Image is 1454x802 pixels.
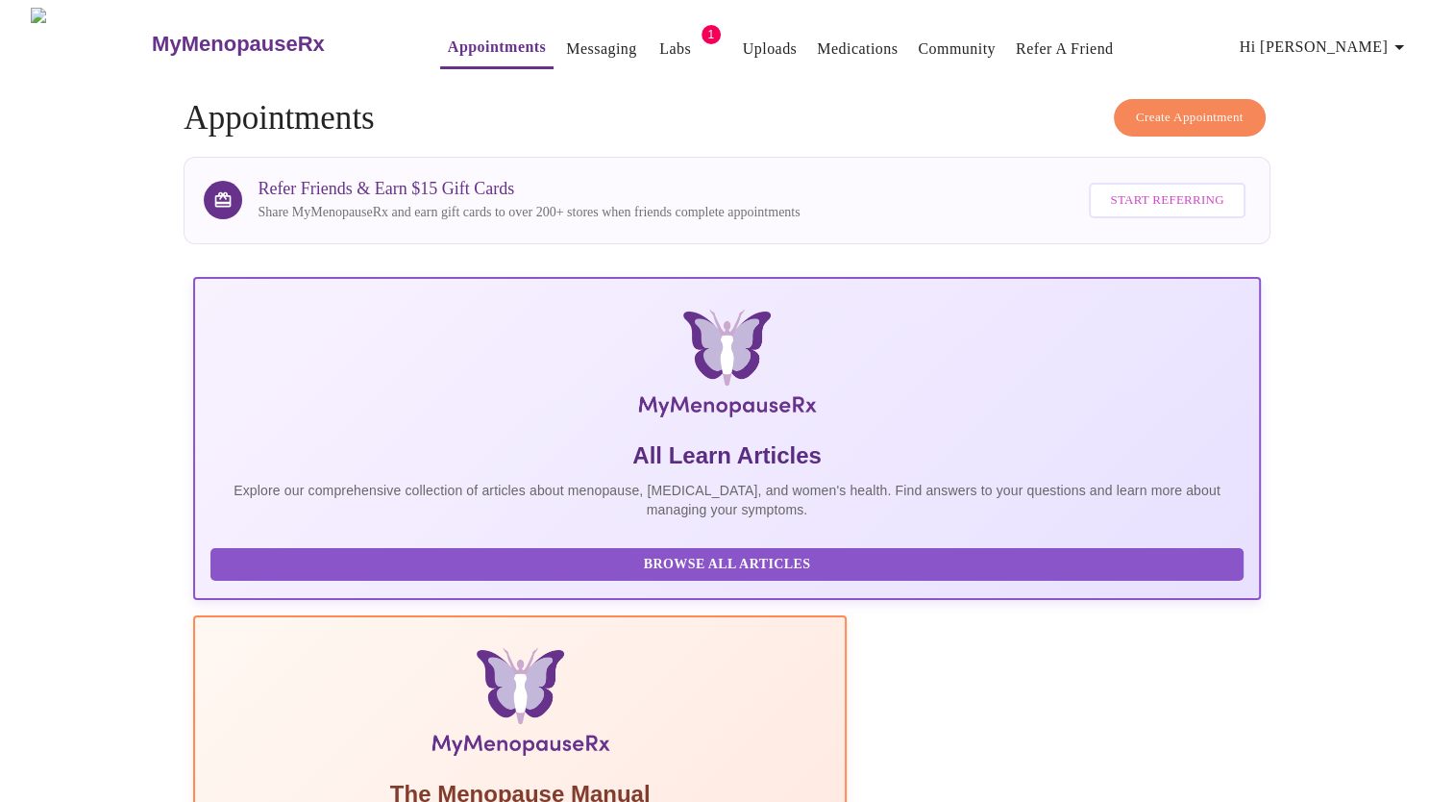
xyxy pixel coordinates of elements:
a: Start Referring [1084,173,1249,228]
img: MyMenopauseRx Logo [371,310,1083,425]
a: MyMenopauseRx [150,11,402,78]
span: Create Appointment [1136,107,1244,129]
h3: MyMenopauseRx [152,32,325,57]
button: Hi [PERSON_NAME] [1232,28,1418,66]
span: 1 [702,25,721,44]
a: Browse All Articles [210,555,1247,571]
button: Medications [809,30,905,68]
button: Labs [645,30,706,68]
p: Explore our comprehensive collection of articles about menopause, [MEDICAL_DATA], and women's hea... [210,481,1243,519]
h4: Appointments [184,99,1269,138]
span: Browse All Articles [230,553,1223,577]
button: Refer a Friend [1008,30,1121,68]
a: Messaging [566,36,636,63]
button: Uploads [735,30,805,68]
a: Labs [659,36,691,63]
a: Uploads [743,36,798,63]
button: Community [910,30,1003,68]
a: Refer a Friend [1016,36,1114,63]
a: Appointments [448,34,546,61]
img: MyMenopauseRx Logo [31,8,150,80]
h3: Refer Friends & Earn $15 Gift Cards [258,179,800,199]
p: Share MyMenopauseRx and earn gift cards to over 200+ stores when friends complete appointments [258,203,800,222]
img: Menopause Manual [308,648,730,764]
button: Browse All Articles [210,548,1243,582]
span: Hi [PERSON_NAME] [1240,34,1411,61]
button: Create Appointment [1114,99,1266,137]
a: Medications [817,36,898,63]
h5: All Learn Articles [210,440,1243,471]
button: Start Referring [1089,183,1245,218]
span: Start Referring [1110,189,1223,212]
button: Messaging [558,30,644,68]
button: Appointments [440,28,554,69]
a: Community [918,36,996,63]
